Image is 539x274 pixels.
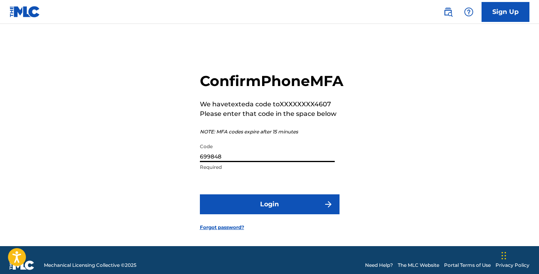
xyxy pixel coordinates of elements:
[501,244,506,268] div: Drag
[10,260,34,270] img: logo
[200,100,344,109] p: We have texted a code to XXXXXXXX4607
[324,200,333,209] img: f7272a7cc735f4ea7f67.svg
[464,7,474,17] img: help
[200,224,244,231] a: Forgot password?
[440,4,456,20] a: Public Search
[365,262,393,269] a: Need Help?
[200,109,344,119] p: Please enter that code in the space below
[499,236,539,274] iframe: Chat Widget
[482,2,529,22] a: Sign Up
[200,164,335,171] p: Required
[444,262,491,269] a: Portal Terms of Use
[398,262,439,269] a: The MLC Website
[461,4,477,20] div: Help
[200,128,344,135] p: NOTE: MFA codes expire after 15 minutes
[10,6,40,18] img: MLC Logo
[443,7,453,17] img: search
[44,262,136,269] span: Mechanical Licensing Collective © 2025
[496,262,529,269] a: Privacy Policy
[200,72,344,90] h2: Confirm Phone MFA
[200,194,340,214] button: Login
